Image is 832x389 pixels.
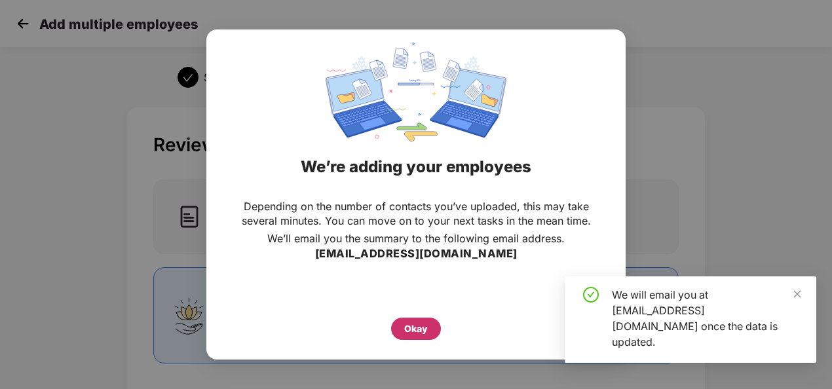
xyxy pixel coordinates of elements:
div: We’re adding your employees [223,141,609,193]
div: We will email you at [EMAIL_ADDRESS][DOMAIN_NAME] once the data is updated. [612,287,801,350]
span: close [793,289,802,299]
div: Okay [404,322,428,336]
img: svg+xml;base64,PHN2ZyBpZD0iRGF0YV9zeW5jaW5nIiB4bWxucz0iaHR0cDovL3d3dy53My5vcmcvMjAwMC9zdmciIHdpZH... [326,43,506,141]
span: check-circle [583,287,599,303]
p: Depending on the number of contacts you’ve uploaded, this may take several minutes. You can move ... [233,199,599,228]
p: We’ll email you the summary to the following email address. [267,231,565,246]
h3: [EMAIL_ADDRESS][DOMAIN_NAME] [315,246,518,263]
